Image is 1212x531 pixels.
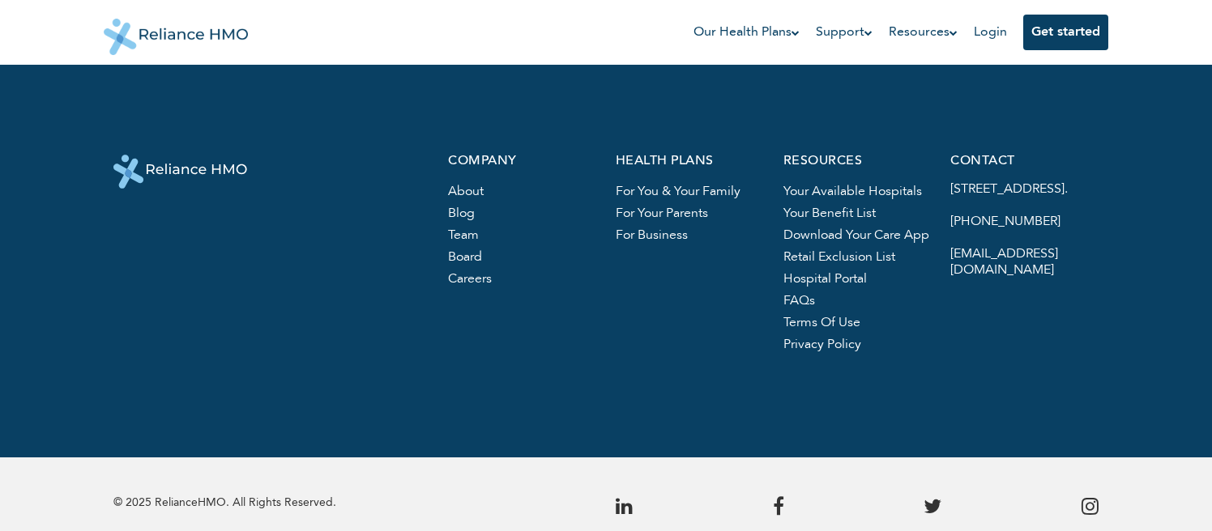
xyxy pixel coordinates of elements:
p: company [448,155,596,168]
p: health plans [616,155,764,168]
a: Retail exclusion list [783,251,895,264]
img: logo-white.svg [113,155,247,189]
a: hospital portal [783,273,867,286]
a: About [448,185,484,198]
img: Reliance HMO's Logo [104,6,248,55]
a: [PHONE_NUMBER] [950,215,1060,228]
a: Your available hospitals [783,185,922,198]
a: privacy policy [783,338,861,351]
a: board [448,251,482,264]
a: careers [448,273,492,286]
a: [STREET_ADDRESS]. [950,183,1068,196]
a: blog [448,207,475,220]
p: resources [783,155,932,168]
a: terms of use [783,316,860,329]
a: team [448,229,479,242]
a: FAQs [783,295,815,308]
p: contact [950,155,1099,168]
a: Your benefit list [783,207,876,220]
a: For your parents [616,207,708,220]
a: Login [974,26,1007,39]
a: Our Health Plans [693,23,800,42]
button: Get started [1023,15,1108,50]
a: Support [816,23,873,42]
a: For you & your family [616,185,740,198]
p: © 2025 RelianceHMO. All Rights Reserved. [104,486,606,525]
a: For business [616,229,688,242]
a: Download your care app [783,229,929,242]
a: [EMAIL_ADDRESS][DOMAIN_NAME] [950,248,1058,277]
a: Resources [889,23,958,42]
